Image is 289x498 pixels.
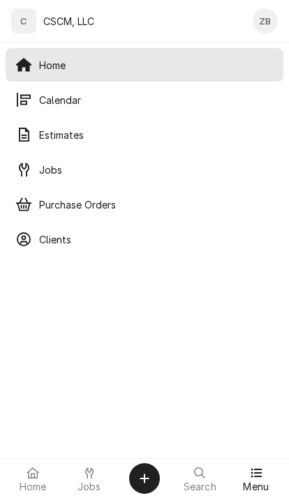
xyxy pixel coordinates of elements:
[39,58,274,73] span: Home
[39,93,274,107] span: Calendar
[11,8,36,33] div: C
[39,128,274,142] span: Estimates
[39,232,274,247] span: Clients
[6,188,283,221] a: Purchase Orders
[6,48,283,82] a: Home
[39,163,274,177] span: Jobs
[172,462,228,495] a: Search
[243,481,269,492] span: Menu
[129,463,160,494] button: Create Object
[6,153,283,186] a: Jobs
[77,481,101,492] span: Jobs
[253,8,278,33] div: Zackary Bain's Avatar
[229,462,284,495] a: Menu
[253,8,278,33] div: ZB
[6,83,283,116] a: Calendar
[39,197,274,212] span: Purchase Orders
[184,481,216,492] span: Search
[6,118,283,151] a: Estimates
[43,14,94,29] div: CSCM, LLC
[6,222,283,256] a: Clients
[62,462,117,495] a: Jobs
